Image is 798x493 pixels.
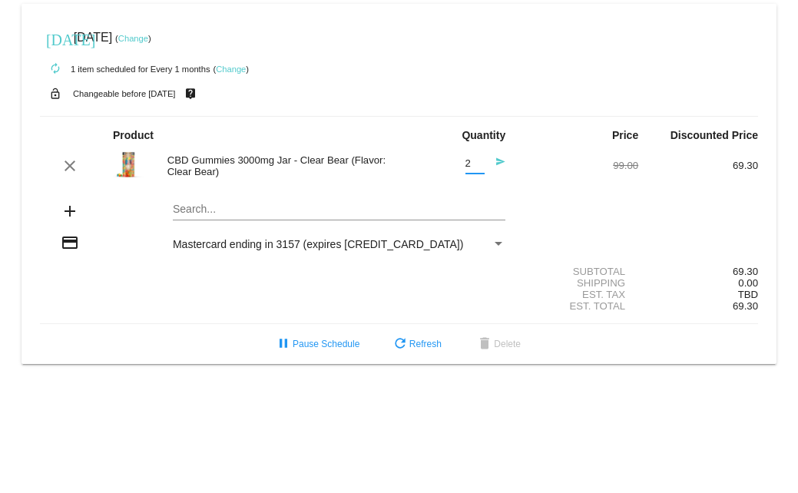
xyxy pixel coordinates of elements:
a: Change [118,34,148,43]
button: Delete [463,330,533,358]
button: Refresh [379,330,454,358]
div: Shipping [518,277,638,289]
div: CBD Gummies 3000mg Jar - Clear Bear (Flavor: Clear Bear) [160,154,399,177]
mat-icon: autorenew [46,60,65,78]
img: Clear-Bears-3000.jpg [113,149,144,180]
a: Change [216,65,246,74]
div: Est. Tax [518,289,638,300]
input: Quantity [465,158,485,170]
strong: Quantity [462,129,505,141]
mat-icon: clear [61,157,79,175]
mat-icon: add [61,202,79,220]
small: ( ) [115,34,151,43]
mat-icon: lock_open [46,84,65,104]
span: 0.00 [738,277,758,289]
span: TBD [738,289,758,300]
strong: Discounted Price [671,129,758,141]
small: 1 item scheduled for Every 1 months [40,65,210,74]
span: Pause Schedule [274,339,359,349]
strong: Product [113,129,154,141]
mat-icon: delete [475,336,494,354]
input: Search... [173,203,505,216]
mat-icon: credit_card [61,233,79,252]
div: 69.30 [638,266,758,277]
span: Delete [475,339,521,349]
span: Mastercard ending in 3157 (expires [CREDIT_CARD_DATA]) [173,238,463,250]
mat-icon: send [487,157,505,175]
mat-select: Payment Method [173,238,505,250]
mat-icon: refresh [391,336,409,354]
div: 99.00 [518,160,638,171]
div: 69.30 [638,160,758,171]
span: 69.30 [733,300,758,312]
button: Pause Schedule [262,330,372,358]
small: Changeable before [DATE] [73,89,176,98]
div: Est. Total [518,300,638,312]
strong: Price [612,129,638,141]
div: Subtotal [518,266,638,277]
small: ( ) [213,65,249,74]
span: Refresh [391,339,442,349]
mat-icon: pause [274,336,293,354]
mat-icon: [DATE] [46,29,65,48]
mat-icon: live_help [181,84,200,104]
